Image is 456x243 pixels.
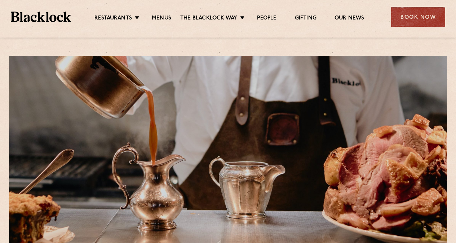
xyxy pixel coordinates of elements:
img: BL_Textured_Logo-footer-cropped.svg [11,12,71,22]
a: Gifting [295,15,316,23]
div: Book Now [391,7,445,27]
a: The Blacklock Way [180,15,237,23]
a: Our News [335,15,364,23]
a: People [257,15,276,23]
a: Menus [152,15,171,23]
a: Restaurants [94,15,132,23]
